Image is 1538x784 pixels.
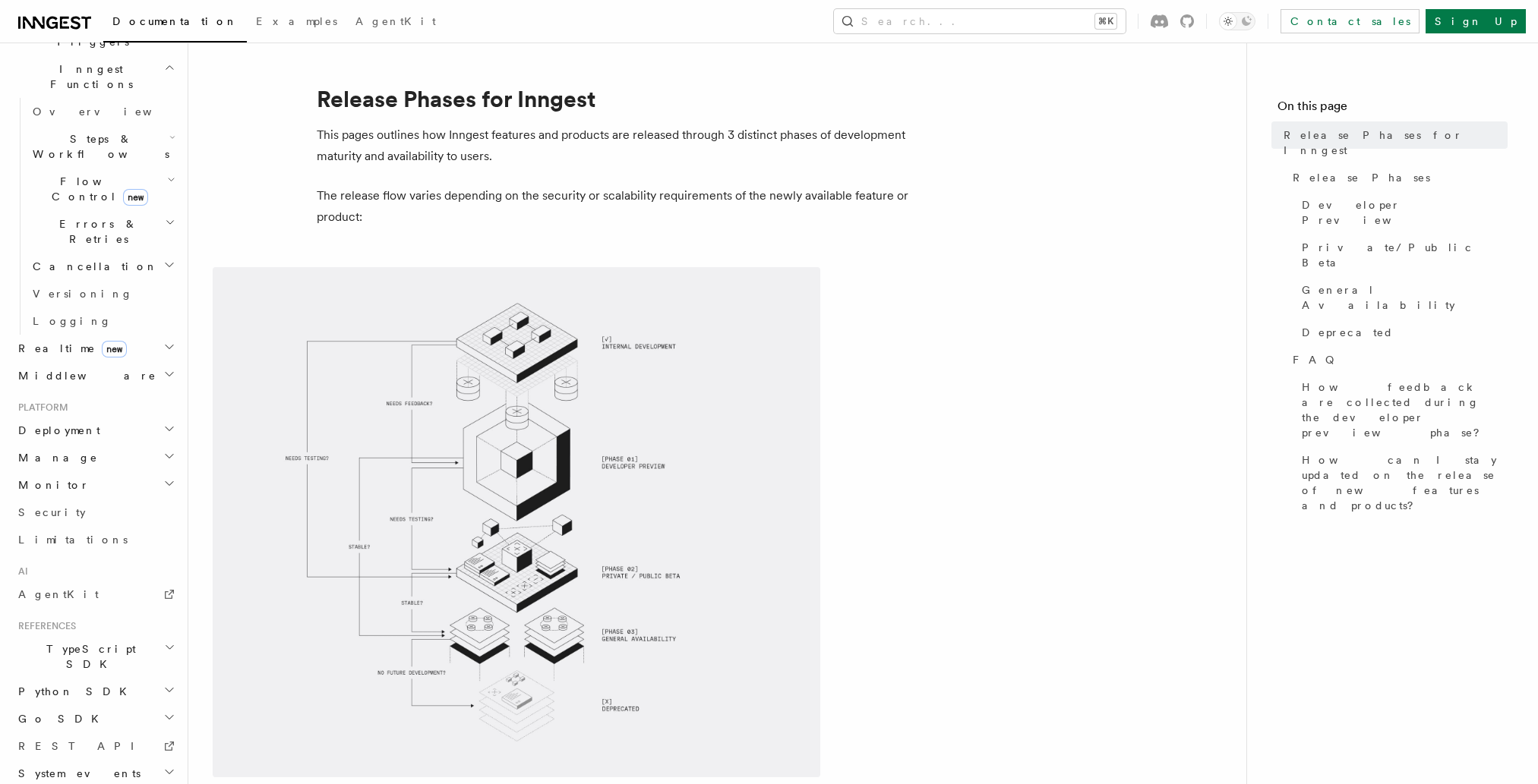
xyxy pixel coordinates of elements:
[27,307,178,335] a: Logging
[12,705,178,732] button: Go SDK
[1287,346,1508,373] a: FAQ
[247,5,346,41] a: Examples
[213,267,820,777] img: Inngest Release Phases
[27,98,178,125] a: Overview
[317,185,924,228] p: The release flow varies depending on the security or scalability requirements of the newly availa...
[12,581,178,608] a: AgentKit
[12,335,178,362] button: Realtimenew
[346,5,445,41] a: AgentKit
[27,131,169,162] span: Steps & Workflows
[1296,191,1508,234] a: Developer Preview
[1284,128,1508,158] span: Release Phases for Inngest
[12,641,164,672] span: TypeScript SDK
[123,189,148,206] span: new
[12,362,178,389] button: Middleware
[12,678,178,705] button: Python SDK
[12,711,108,726] span: Go SDK
[1302,452,1508,513] span: How can I stay updated on the release of new features and products?
[256,15,337,27] span: Examples
[1296,276,1508,319] a: General Availability
[1302,240,1508,270] span: Private/Public Beta
[1277,97,1508,121] h4: On this page
[317,124,924,167] p: This pages outlines how Inngest features and products are released through 3 distinct phases of d...
[12,565,28,578] span: AI
[1296,446,1508,519] a: How can I stay updated on the release of new features and products?
[12,368,156,383] span: Middleware
[33,288,133,300] span: Versioning
[1302,325,1394,340] span: Deprecated
[18,588,99,600] span: AgentKit
[27,210,178,253] button: Errors & Retries
[33,315,112,327] span: Logging
[12,341,127,356] span: Realtime
[1281,9,1420,33] a: Contact sales
[27,280,178,307] a: Versioning
[27,216,165,247] span: Errors & Retries
[12,684,136,699] span: Python SDK
[12,732,178,760] a: REST API
[1293,170,1430,185] span: Release Phases
[27,259,158,274] span: Cancellation
[1302,197,1508,228] span: Developer Preview
[12,401,68,414] span: Platform
[12,499,178,526] a: Security
[355,15,436,27] span: AgentKit
[27,168,178,210] button: Flow Controlnew
[18,506,86,518] span: Security
[12,450,98,465] span: Manage
[1296,373,1508,446] a: How feedback are collected during the developer preview phase?
[1293,352,1342,367] span: FAQ
[1296,319,1508,346] a: Deprecated
[27,174,167,204] span: Flow Control
[33,105,189,118] span: Overview
[12,471,178,499] button: Monitor
[27,253,178,280] button: Cancellation
[12,417,178,444] button: Deployment
[1302,282,1508,313] span: General Availability
[12,61,164,92] span: Inngest Functions
[12,477,90,493] span: Monitor
[102,341,127,357] span: new
[1426,9,1526,33] a: Sign Up
[12,766,141,781] span: System events
[1219,12,1255,30] button: Toggle dark mode
[834,9,1126,33] button: Search...⌘K
[103,5,247,43] a: Documentation
[18,534,128,546] span: Limitations
[12,423,100,438] span: Deployment
[12,98,178,335] div: Inngest Functions
[12,526,178,553] a: Limitations
[1302,379,1508,440] span: How feedback are collected during the developer preview phase?
[112,15,238,27] span: Documentation
[12,635,178,678] button: TypeScript SDK
[12,444,178,471] button: Manage
[1287,164,1508,191] a: Release Phases
[12,55,178,98] button: Inngest Functions
[1095,14,1116,29] kbd: ⌘K
[27,125,178,168] button: Steps & Workflows
[317,85,924,112] h1: Release Phases for Inngest
[1296,234,1508,276] a: Private/Public Beta
[18,740,147,752] span: REST API
[1277,121,1508,164] a: Release Phases for Inngest
[12,620,76,632] span: References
